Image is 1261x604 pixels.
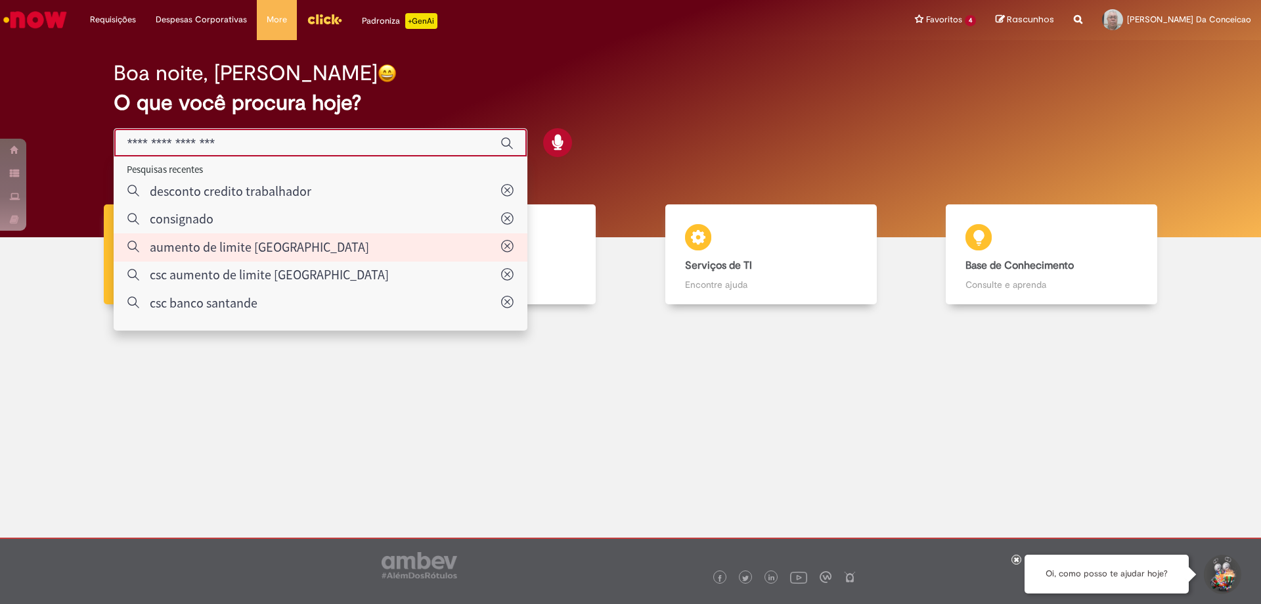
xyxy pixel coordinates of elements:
div: Oi, como posso te ajudar hoje? [1025,555,1189,593]
a: Serviços de TI Encontre ajuda [630,204,912,305]
b: Base de Conhecimento [965,259,1074,272]
img: logo_footer_facebook.png [717,575,723,582]
span: Requisições [90,13,136,26]
span: More [267,13,287,26]
b: Serviços de TI [685,259,752,272]
img: happy-face.png [378,64,397,83]
p: Consulte e aprenda [965,278,1138,291]
a: Tirar dúvidas Tirar dúvidas com Lupi Assist e Gen Ai [69,204,350,305]
img: logo_footer_naosei.png [844,571,856,583]
button: Iniciar Conversa de Suporte [1202,555,1241,594]
h2: O que você procura hoje? [114,91,1148,114]
span: [PERSON_NAME] Da Conceicao [1127,14,1251,25]
span: Rascunhos [1007,13,1054,26]
span: 4 [965,15,976,26]
a: Base de Conhecimento Consulte e aprenda [912,204,1193,305]
img: logo_footer_workplace.png [820,571,831,583]
img: ServiceNow [1,7,69,33]
span: Favoritos [926,13,962,26]
img: click_logo_yellow_360x200.png [307,9,342,29]
span: Despesas Corporativas [156,13,247,26]
div: Padroniza [362,13,437,29]
p: Encontre ajuda [685,278,857,291]
img: logo_footer_linkedin.png [768,574,775,582]
img: logo_footer_youtube.png [790,569,807,586]
h2: Boa noite, [PERSON_NAME] [114,62,378,85]
a: Rascunhos [996,14,1054,26]
p: +GenAi [405,13,437,29]
img: logo_footer_twitter.png [742,575,749,582]
img: logo_footer_ambev_rotulo_gray.png [382,552,457,578]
